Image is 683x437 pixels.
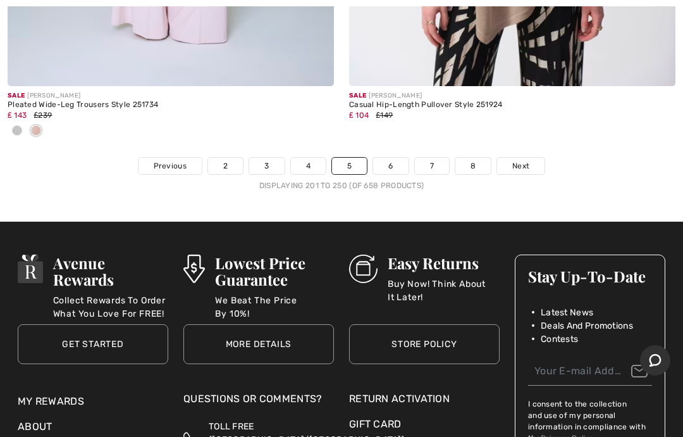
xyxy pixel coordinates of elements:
[34,111,52,120] span: ₤239
[208,158,243,174] a: 2
[373,158,408,174] a: 6
[8,101,334,110] div: Pleated Wide-Leg Trousers Style 251734
[8,92,25,99] span: Sale
[349,91,675,101] div: [PERSON_NAME]
[349,101,675,110] div: Casual Hip-Length Pullover Style 251924
[497,158,545,174] a: Next
[455,158,491,174] a: 8
[8,111,27,120] span: ₤ 143
[53,255,168,288] h3: Avenue Rewards
[215,294,334,319] p: We Beat The Price By 10%!
[541,306,593,319] span: Latest News
[183,324,334,364] a: More Details
[18,324,168,364] a: Get Started
[512,160,529,172] span: Next
[376,111,393,120] span: ₤149
[349,417,500,432] a: Gift Card
[138,158,202,174] a: Previous
[8,91,334,101] div: [PERSON_NAME]
[388,277,500,303] p: Buy Now! Think About It Later!
[249,158,284,174] a: 3
[528,268,652,284] h3: Stay Up-To-Date
[18,395,84,407] a: My Rewards
[349,255,378,283] img: Easy Returns
[154,160,187,172] span: Previous
[215,255,334,288] h3: Lowest Price Guarantee
[541,332,578,346] span: Contests
[349,92,366,99] span: Sale
[415,158,449,174] a: 7
[291,158,326,174] a: 4
[183,255,205,283] img: Lowest Price Guarantee
[8,121,27,142] div: Vanilla 30
[27,121,46,142] div: Quartz
[349,111,369,120] span: ₤ 104
[18,255,43,283] img: Avenue Rewards
[640,345,670,377] iframe: Opens a widget where you can chat to one of our agents
[332,158,367,174] a: 5
[528,357,652,386] input: Your E-mail Address
[53,294,168,319] p: Collect Rewards To Order What You Love For FREE!
[388,255,500,271] h3: Easy Returns
[349,324,500,364] a: Store Policy
[183,391,334,413] div: Questions or Comments?
[541,319,633,332] span: Deals And Promotions
[349,391,500,407] a: Return Activation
